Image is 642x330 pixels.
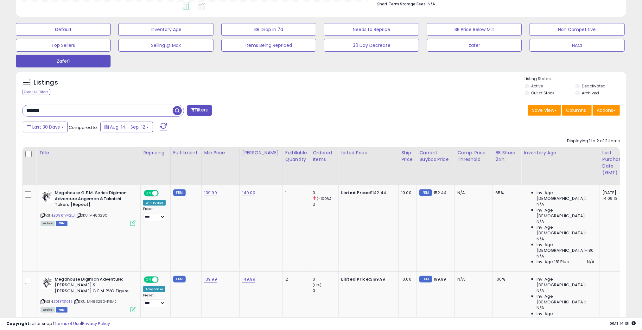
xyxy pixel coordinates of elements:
[341,276,370,282] b: Listed Price:
[143,207,166,221] div: Preset:
[313,282,321,288] small: (0%)
[118,39,213,52] button: Selling @ Max
[100,122,153,132] button: Aug-14 - Sep-12
[567,138,620,144] div: Displaying 1 to 2 of 2 items
[313,288,338,294] div: 0
[587,259,594,265] span: N/A
[204,276,217,282] a: 139.99
[528,105,561,116] button: Save View
[428,1,435,7] span: N/A
[434,276,446,282] span: 199.99
[285,190,305,196] div: 1
[16,23,111,36] button: Default
[118,23,213,36] button: Inventory Age
[23,122,68,132] button: Last 30 Days
[16,55,111,67] button: Zafer1
[537,236,544,242] span: N/A
[341,190,370,196] b: Listed Price:
[221,39,316,52] button: Items Being Repriced
[143,149,168,156] div: Repricing
[41,276,53,289] img: 51bI3L24bdL._SL40_.jpg
[401,276,412,282] div: 10.00
[602,190,623,201] div: [DATE] 14:09:13
[582,90,599,96] label: Archived
[22,89,50,95] div: Clear All Filters
[221,23,316,36] button: BB Drop in 7d
[537,219,544,225] span: N/A
[457,149,490,163] div: Comp. Price Threshold
[76,213,107,218] span: | SKU: MH83280
[41,190,53,203] img: 41y4VWReHYL._SL40_.jpg
[610,320,636,327] span: 2025-10-14 14:35 GMT
[204,190,217,196] a: 139.99
[313,201,338,207] div: 2
[54,299,73,304] a: B013TS10TE
[173,189,186,196] small: FBM
[69,124,98,130] span: Compared to:
[56,307,67,313] span: FBM
[158,277,168,282] span: OFF
[537,201,544,207] span: N/A
[495,276,516,282] div: 100%
[144,191,152,196] span: ON
[32,124,60,130] span: Last 30 Days
[434,190,447,196] span: 152.44
[457,276,488,282] div: N/A
[537,311,594,322] span: Inv. Age [DEMOGRAPHIC_DATA]:
[537,288,544,294] span: N/A
[82,320,110,327] a: Privacy Policy
[110,124,145,130] span: Aug-14 - Sep-12
[419,276,432,282] small: FBM
[34,78,58,87] h5: Listings
[401,190,412,196] div: 10.00
[56,221,67,226] span: FBM
[55,276,132,296] b: Megahouse Digimon Adventure: [PERSON_NAME] & [PERSON_NAME] G.E.M PVC Figure
[537,225,594,236] span: Inv. Age [DEMOGRAPHIC_DATA]:
[41,221,55,226] span: All listings currently available for purchase on Amazon
[313,190,338,196] div: 0
[55,190,132,209] b: Megahouse G.E.M. Series Digimon Adventure Angemon &Takaishi Takeru [Repeat]
[242,149,280,156] div: [PERSON_NAME]
[317,196,331,201] small: (-100%)
[537,253,544,259] span: N/A
[41,307,55,313] span: All listings currently available for purchase on Amazon
[54,320,81,327] a: Terms of Use
[427,23,522,36] button: BB Price Below Min
[41,276,136,312] div: ASIN:
[495,149,518,163] div: BB Share 24h.
[537,242,594,253] span: Inv. Age [DEMOGRAPHIC_DATA]-180:
[537,305,544,311] span: N/A
[242,276,255,282] a: 149.99
[158,191,168,196] span: OFF
[173,276,186,282] small: FBM
[16,39,111,52] button: Top Sellers
[204,149,237,156] div: Min Price
[242,190,255,196] a: 149.00
[457,190,488,196] div: N/A
[324,39,419,52] button: 30 Day Decrease
[593,105,620,116] button: Actions
[341,276,394,282] div: $189.99
[143,286,165,292] div: Amazon AI
[562,105,592,116] button: Columns
[537,259,570,265] span: Inv. Age 181 Plus:
[41,190,136,225] div: ASIN:
[602,149,626,176] div: Last Purchase Date (GMT)
[54,213,75,218] a: B09RTVV2LJ
[537,207,594,219] span: Inv. Age [DEMOGRAPHIC_DATA]:
[6,320,29,327] strong: Copyright
[324,23,419,36] button: Needs to Reprice
[143,200,166,206] div: Win BuyBox
[537,276,594,288] span: Inv. Age [DEMOGRAPHIC_DATA]:
[530,39,624,52] button: NACI
[285,149,307,163] div: Fulfillable Quantity
[173,149,199,156] div: Fulfillment
[525,76,626,82] p: Listing States:
[530,23,624,36] button: Non Competitive
[144,277,152,282] span: ON
[419,149,452,163] div: Current Buybox Price
[582,83,606,89] label: Deactivated
[531,83,543,89] label: Active
[341,190,394,196] div: $142.44
[143,293,166,308] div: Preset:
